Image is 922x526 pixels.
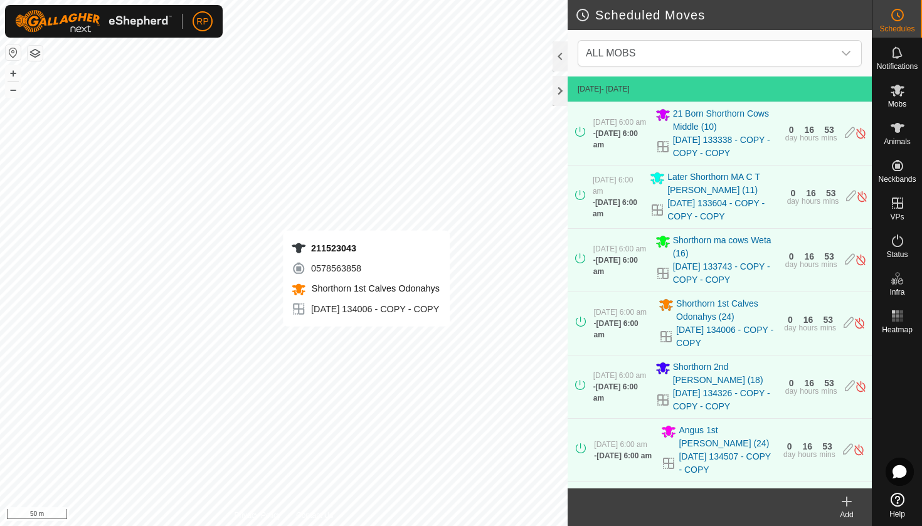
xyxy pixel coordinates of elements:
a: Contact Us [296,510,333,521]
span: Shorthorn ma cows Weta (16) [673,234,778,260]
div: 53 [824,379,834,387]
div: 16 [806,189,816,197]
div: dropdown trigger [834,41,859,66]
span: [DATE] [578,85,601,93]
div: hours [799,324,818,332]
span: [DATE] 6:00 am [593,176,633,196]
span: ALL MOBS [581,41,834,66]
span: Heatmap [882,326,913,334]
span: Mobs [888,100,906,108]
img: Gallagher Logo [15,10,172,33]
span: Schedules [879,25,914,33]
span: [DATE] 6:00 am [596,451,652,460]
div: mins [821,134,837,142]
span: [DATE] 6:00 am [593,382,638,402]
span: [DATE] 6:00 am [594,308,647,317]
div: 16 [803,315,813,324]
a: [DATE] 133338 - COPY - COPY - COPY [673,134,778,160]
span: RP [196,15,208,28]
span: Shorthorn 1st Calves Odonahys (24) [676,297,776,323]
div: hours [800,261,819,268]
a: Privacy Policy [234,510,281,521]
span: Help [889,510,905,518]
a: [DATE] 133604 - COPY - COPY - COPY [667,197,780,223]
img: Turn off schedule move [855,127,867,140]
span: [DATE] 6:00 am [593,198,637,218]
div: day [785,261,797,268]
button: Map Layers [28,46,43,61]
span: [DATE] 6:00 am [593,118,646,127]
div: 16 [804,379,814,387]
span: Angus 2nd Calvers Long (16) [673,487,778,513]
div: 0 [790,189,795,197]
span: [DATE] 6:00 am [593,256,638,276]
div: - [593,255,648,277]
img: Turn off schedule move [854,317,866,330]
div: - [594,318,651,340]
span: Shorthorn 2nd [PERSON_NAME] (18) [673,360,778,387]
a: [DATE] 133743 - COPY - COPY - COPY [673,260,778,287]
div: [DATE] 134006 - COPY - COPY [291,302,440,317]
div: - [593,381,648,404]
div: 53 [824,252,834,261]
div: 16 [803,442,813,451]
div: 0 [788,315,793,324]
div: 0 [789,379,794,387]
button: + [6,66,21,81]
div: hours [800,134,819,142]
div: 211523043 [291,241,440,256]
div: mins [820,324,836,332]
div: 53 [826,189,836,197]
div: - [593,128,648,150]
div: day [785,387,797,395]
div: Add [822,509,872,520]
img: Turn off schedule move [855,253,867,266]
img: Turn off schedule move [856,190,868,203]
button: – [6,82,21,97]
span: ALL MOBS [586,48,635,58]
div: 0578563858 [291,261,440,276]
span: Animals [884,138,911,145]
div: mins [819,451,835,458]
div: hours [798,451,817,458]
div: 0 [789,125,794,134]
div: 16 [804,252,814,261]
span: [DATE] 6:00 am [593,129,638,149]
button: Reset Map [6,45,21,60]
a: Help [872,488,922,523]
h2: Scheduled Moves [575,8,872,23]
a: [DATE] 134326 - COPY - COPY - COPY [673,387,778,413]
span: [DATE] 6:00 am [594,319,639,339]
div: - [593,197,642,219]
div: hours [800,387,819,395]
span: Notifications [877,63,918,70]
a: [DATE] 134006 - COPY - COPY [676,323,776,350]
div: day [784,324,796,332]
span: [DATE] 6:00 am [593,371,646,380]
div: day [787,197,799,205]
span: VPs [890,213,904,221]
div: 53 [824,315,834,324]
div: - [594,450,652,461]
span: Shorthorn 1st Calves Odonahys [309,283,440,293]
span: Angus 1st [PERSON_NAME] (24) [679,424,776,450]
div: mins [821,261,837,268]
span: 21 Born Shorthorn Cows Middle (10) [673,107,778,134]
span: Status [886,251,908,258]
span: Later Shorthorn MA C T [PERSON_NAME] (11) [667,171,780,197]
span: Neckbands [878,176,916,183]
div: 53 [822,442,832,451]
a: [DATE] 134507 - COPY - COPY [679,450,776,476]
img: Turn off schedule move [855,380,867,393]
div: 0 [787,442,792,451]
span: [DATE] 6:00 am [593,245,646,253]
img: Turn off schedule move [853,443,865,456]
span: Infra [889,288,904,296]
div: 0 [789,252,794,261]
div: mins [821,387,837,395]
span: [DATE] 6:00 am [594,440,647,449]
span: - [DATE] [601,85,630,93]
div: 16 [804,125,814,134]
div: day [783,451,795,458]
div: mins [823,197,839,205]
